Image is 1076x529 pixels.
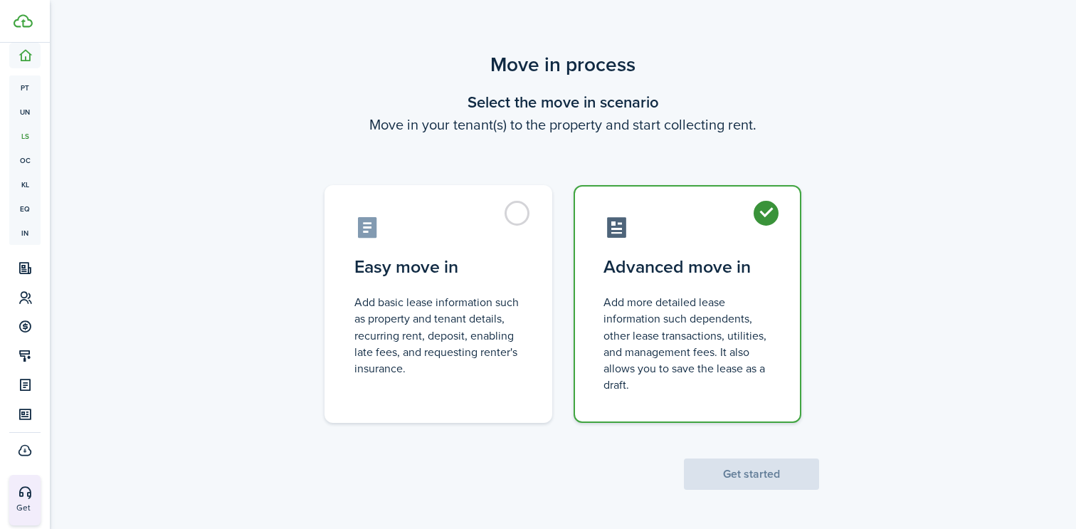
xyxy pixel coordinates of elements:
img: TenantCloud [14,14,33,28]
a: kl [9,172,41,197]
a: eq [9,197,41,221]
a: pt [9,75,41,100]
control-radio-card-description: Add basic lease information such as property and tenant details, recurring rent, deposit, enablin... [354,294,522,377]
p: Get [16,502,103,514]
button: Get [9,475,41,525]
a: ls [9,124,41,148]
wizard-step-header-title: Select the move in scenario [307,90,819,114]
control-radio-card-description: Add more detailed lease information such dependents, other lease transactions, utilities, and man... [603,294,771,393]
control-radio-card-title: Easy move in [354,254,522,280]
a: in [9,221,41,245]
control-radio-card-title: Advanced move in [603,254,771,280]
wizard-step-header-description: Move in your tenant(s) to the property and start collecting rent. [307,114,819,135]
a: oc [9,148,41,172]
a: un [9,100,41,124]
scenario-title: Move in process [307,50,819,80]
